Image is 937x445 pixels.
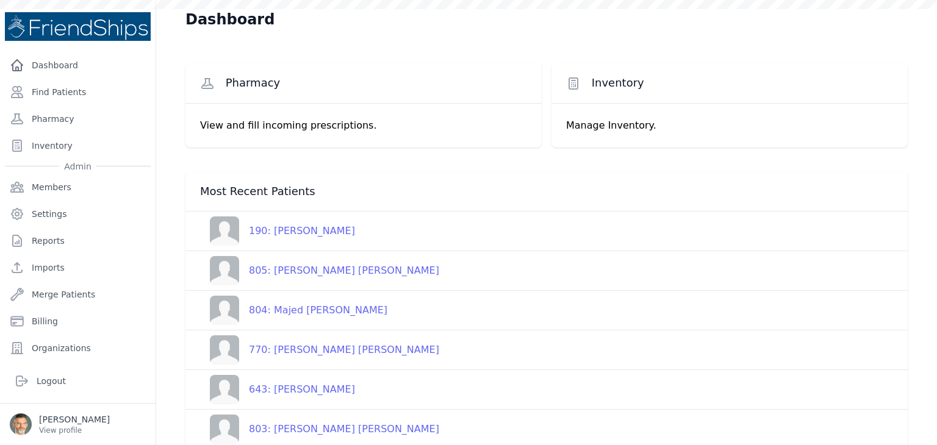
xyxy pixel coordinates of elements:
[185,10,275,29] h1: Dashboard
[200,335,439,365] a: 770: [PERSON_NAME] [PERSON_NAME]
[5,336,151,360] a: Organizations
[239,422,439,436] div: 803: [PERSON_NAME] [PERSON_NAME]
[200,256,439,285] a: 805: [PERSON_NAME] [PERSON_NAME]
[200,296,387,325] a: 804: Majed [PERSON_NAME]
[566,118,893,133] p: Manage Inventory.
[200,184,315,199] span: Most Recent Patients
[59,160,96,173] span: Admin
[185,63,542,148] a: Pharmacy View and fill incoming prescriptions.
[239,303,387,318] div: 804: Majed [PERSON_NAME]
[210,375,239,404] img: person-242608b1a05df3501eefc295dc1bc67a.jpg
[5,53,151,77] a: Dashboard
[210,216,239,246] img: person-242608b1a05df3501eefc295dc1bc67a.jpg
[10,369,146,393] a: Logout
[10,413,146,435] a: [PERSON_NAME] View profile
[39,425,110,435] p: View profile
[239,382,355,397] div: 643: [PERSON_NAME]
[5,202,151,226] a: Settings
[5,229,151,253] a: Reports
[5,107,151,131] a: Pharmacy
[5,309,151,333] a: Billing
[5,133,151,158] a: Inventory
[5,80,151,104] a: Find Patients
[39,413,110,425] p: [PERSON_NAME]
[210,415,239,444] img: person-242608b1a05df3501eefc295dc1bc67a.jpg
[200,118,527,133] p: View and fill incoming prescriptions.
[210,296,239,325] img: person-242608b1a05df3501eefc295dc1bc67a.jpg
[200,375,355,404] a: 643: [PERSON_NAME]
[226,76,281,90] span: Pharmacy
[210,335,239,365] img: person-242608b1a05df3501eefc295dc1bc67a.jpg
[5,12,151,41] img: Medical Missions EMR
[239,224,355,238] div: 190: [PERSON_NAME]
[592,76,644,90] span: Inventory
[200,415,439,444] a: 803: [PERSON_NAME] [PERSON_NAME]
[200,216,355,246] a: 190: [PERSON_NAME]
[5,255,151,280] a: Imports
[239,343,439,357] div: 770: [PERSON_NAME] [PERSON_NAME]
[5,175,151,199] a: Members
[239,263,439,278] div: 805: [PERSON_NAME] [PERSON_NAME]
[210,256,239,285] img: person-242608b1a05df3501eefc295dc1bc67a.jpg
[5,282,151,307] a: Merge Patients
[551,63,908,148] a: Inventory Manage Inventory.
